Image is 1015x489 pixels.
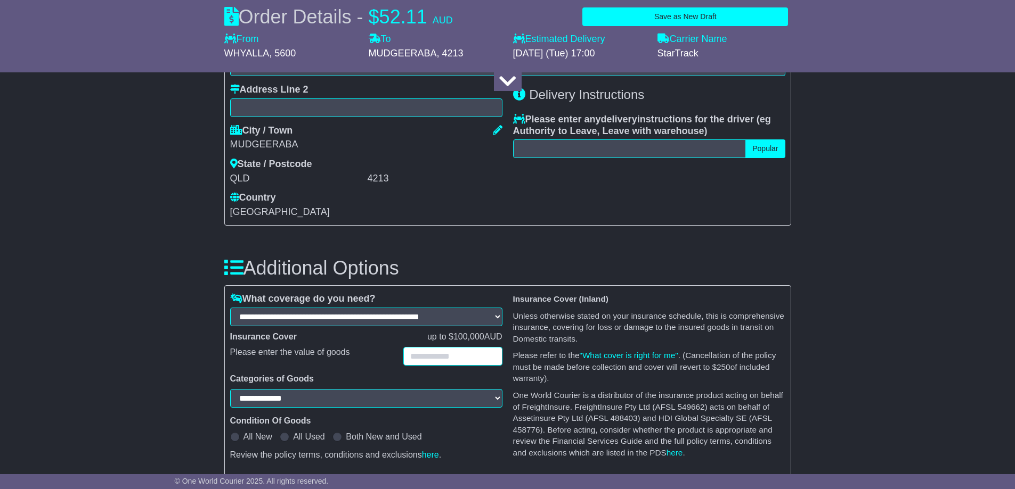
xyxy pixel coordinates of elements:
[230,192,276,204] label: Country
[175,477,329,485] span: © One World Courier 2025. All rights reserved.
[667,448,683,457] a: here
[513,311,784,343] small: Unless otherwise stated on your insurance schedule, this is comprehensive insurance, covering for...
[422,331,508,342] div: up to $ AUD
[601,114,637,125] span: delivery
[657,34,727,45] label: Carrier Name
[224,258,791,279] h3: Additional Options
[230,293,376,305] label: What coverage do you need?
[346,432,421,442] label: Both New and Used
[230,139,502,151] div: MUDGEERABA
[422,450,439,459] a: here
[513,114,785,137] label: Please enter any instructions for the driver ( )
[513,34,647,45] label: Estimated Delivery
[269,48,296,59] span: , 5600
[230,332,297,341] b: Insurance Cover
[224,5,453,28] div: Order Details -
[580,351,678,360] a: "What cover is right for me"
[293,432,325,442] label: All Used
[437,48,464,59] span: , 4213
[230,173,365,185] div: QLD
[582,7,788,26] button: Save as New Draft
[369,48,437,59] span: MUDGEERABA
[243,432,272,442] label: All New
[369,6,379,28] span: $
[368,173,502,185] div: 4213
[230,416,311,425] b: Condition Of Goods
[230,374,314,383] b: Categories of Goods
[433,15,453,26] span: AUD
[453,332,484,341] span: 100,000
[745,139,785,158] button: Popular
[379,6,427,28] span: 52.11
[225,347,398,366] div: Please enter the value of goods
[513,391,783,457] small: One World Courier is a distributor of the insurance product acting on behalf of FreightInsure. Fr...
[230,450,502,460] div: Review the policy terms, conditions and exclusions .
[657,48,791,60] div: StarTrack
[230,206,330,217] span: [GEOGRAPHIC_DATA]
[513,48,647,60] div: [DATE] (Tue) 17:00
[513,294,608,303] b: Insurance Cover (Inland)
[230,84,308,96] label: Address Line 2
[230,125,293,137] label: City / Town
[369,34,391,45] label: To
[230,159,312,170] label: State / Postcode
[224,34,259,45] label: From
[529,87,644,102] span: Delivery Instructions
[224,48,270,59] span: WHYALLA
[717,362,730,371] span: 250
[513,351,776,383] small: Please refer to the . (Cancellation of the policy must be made before collection and cover will r...
[513,114,771,136] span: eg Authority to Leave, Leave with warehouse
